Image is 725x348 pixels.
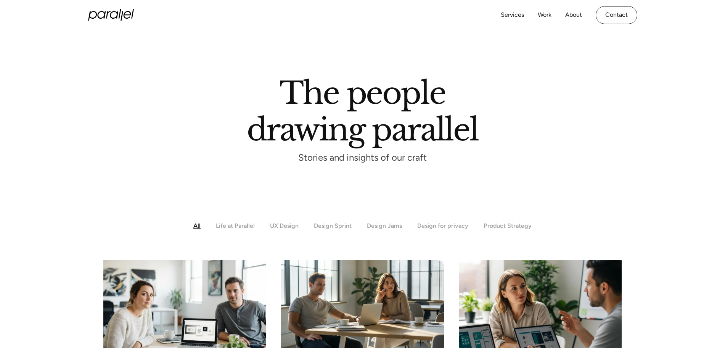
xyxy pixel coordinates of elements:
div: All [193,222,201,229]
a: Work [538,10,551,21]
div: Design Jams [367,222,402,229]
div: Product Strategy [484,222,532,229]
a: About [565,10,582,21]
div: UX Design [270,222,299,229]
div: Design for privacy [417,222,468,229]
a: Contact [596,6,637,24]
div: Design Sprint [314,222,352,229]
div: Life at Parallel [216,222,255,229]
a: home [88,9,134,21]
a: Services [501,10,524,21]
p: Stories and insights of our craft [298,154,427,163]
h1: The people drawing parallel [247,82,478,141]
